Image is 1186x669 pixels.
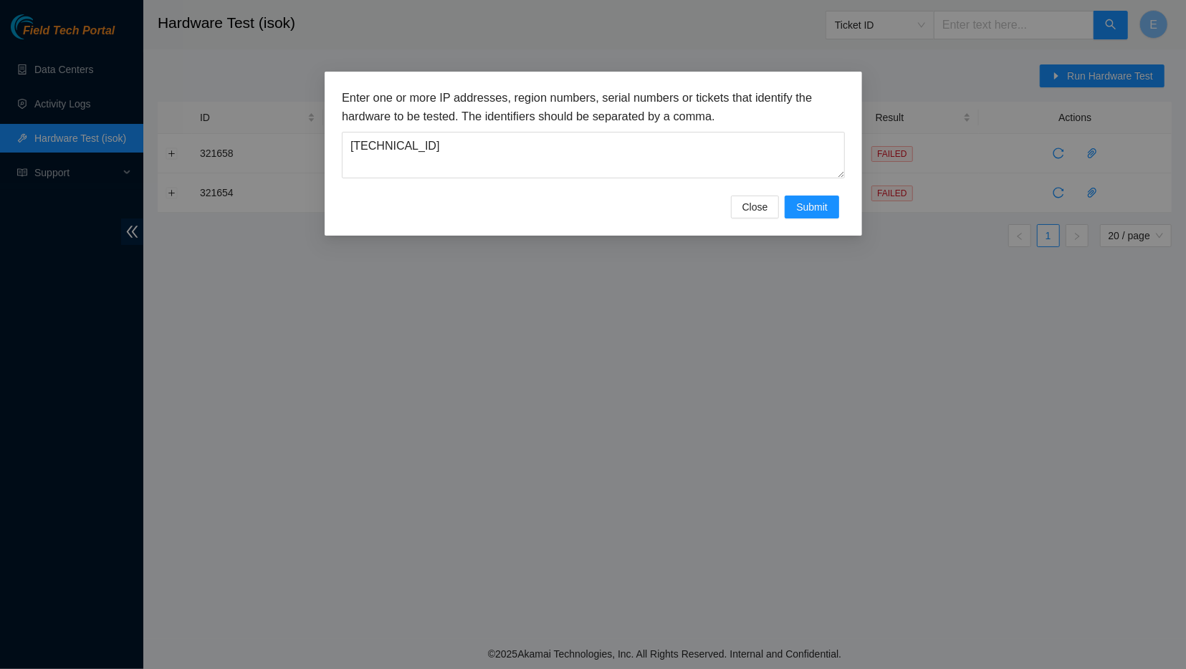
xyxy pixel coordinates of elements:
button: Close [730,196,779,218]
h3: Enter one or more IP addresses, region numbers, serial numbers or tickets that identify the hardw... [342,89,845,125]
textarea: [TECHNICAL_ID] [342,132,845,178]
button: Submit [785,196,839,218]
span: Close [742,199,767,215]
span: Submit [796,199,828,215]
